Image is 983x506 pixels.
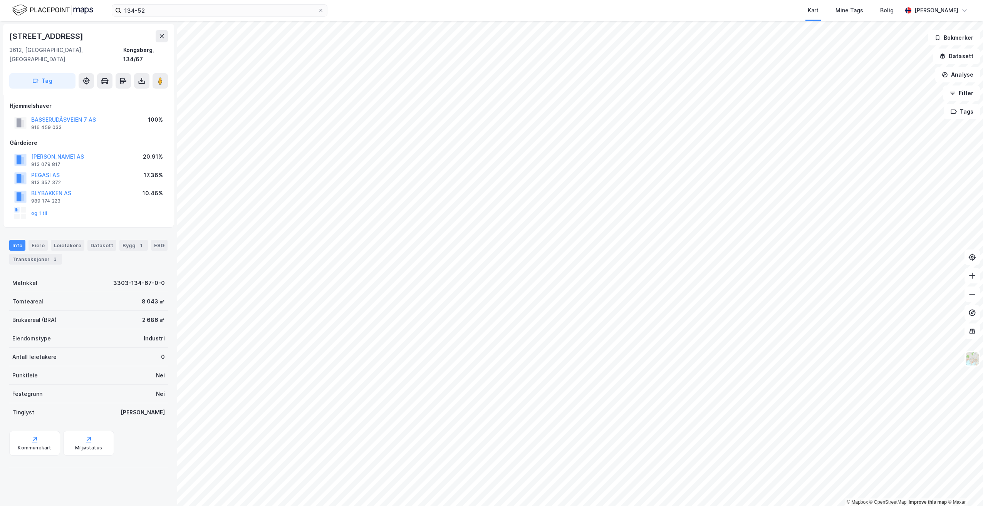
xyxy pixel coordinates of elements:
[9,73,75,89] button: Tag
[869,499,907,505] a: OpenStreetMap
[944,469,983,506] iframe: Chat Widget
[87,240,116,251] div: Datasett
[9,30,85,42] div: [STREET_ADDRESS]
[31,161,60,168] div: 913 079 817
[161,352,165,362] div: 0
[12,278,37,288] div: Matrikkel
[18,445,51,451] div: Kommunekart
[933,49,980,64] button: Datasett
[156,389,165,399] div: Nei
[143,189,163,198] div: 10.46%
[142,315,165,325] div: 2 686 ㎡
[928,30,980,45] button: Bokmerker
[965,352,980,366] img: Z
[12,352,57,362] div: Antall leietakere
[12,315,57,325] div: Bruksareal (BRA)
[880,6,894,15] div: Bolig
[909,499,947,505] a: Improve this map
[29,240,48,251] div: Eiere
[9,254,62,265] div: Transaksjoner
[12,389,42,399] div: Festegrunn
[151,240,168,251] div: ESG
[31,179,61,186] div: 813 357 372
[148,115,163,124] div: 100%
[51,240,84,251] div: Leietakere
[12,334,51,343] div: Eiendomstype
[12,408,34,417] div: Tinglyst
[12,297,43,306] div: Tomteareal
[835,6,863,15] div: Mine Tags
[51,255,59,263] div: 3
[31,198,60,204] div: 989 174 223
[31,124,62,131] div: 916 459 033
[121,408,165,417] div: [PERSON_NAME]
[808,6,819,15] div: Kart
[10,101,168,111] div: Hjemmelshaver
[12,3,93,17] img: logo.f888ab2527a4732fd821a326f86c7f29.svg
[142,297,165,306] div: 8 043 ㎡
[137,241,145,249] div: 1
[914,6,958,15] div: [PERSON_NAME]
[9,45,123,64] div: 3612, [GEOGRAPHIC_DATA], [GEOGRAPHIC_DATA]
[9,240,25,251] div: Info
[123,45,168,64] div: Kongsberg, 134/67
[944,104,980,119] button: Tags
[935,67,980,82] button: Analyse
[75,445,102,451] div: Miljøstatus
[144,171,163,180] div: 17.36%
[10,138,168,147] div: Gårdeiere
[943,85,980,101] button: Filter
[121,5,318,16] input: Søk på adresse, matrikkel, gårdeiere, leietakere eller personer
[944,469,983,506] div: Kontrollprogram for chat
[847,499,868,505] a: Mapbox
[119,240,148,251] div: Bygg
[113,278,165,288] div: 3303-134-67-0-0
[143,152,163,161] div: 20.91%
[12,371,38,380] div: Punktleie
[144,334,165,343] div: Industri
[156,371,165,380] div: Nei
